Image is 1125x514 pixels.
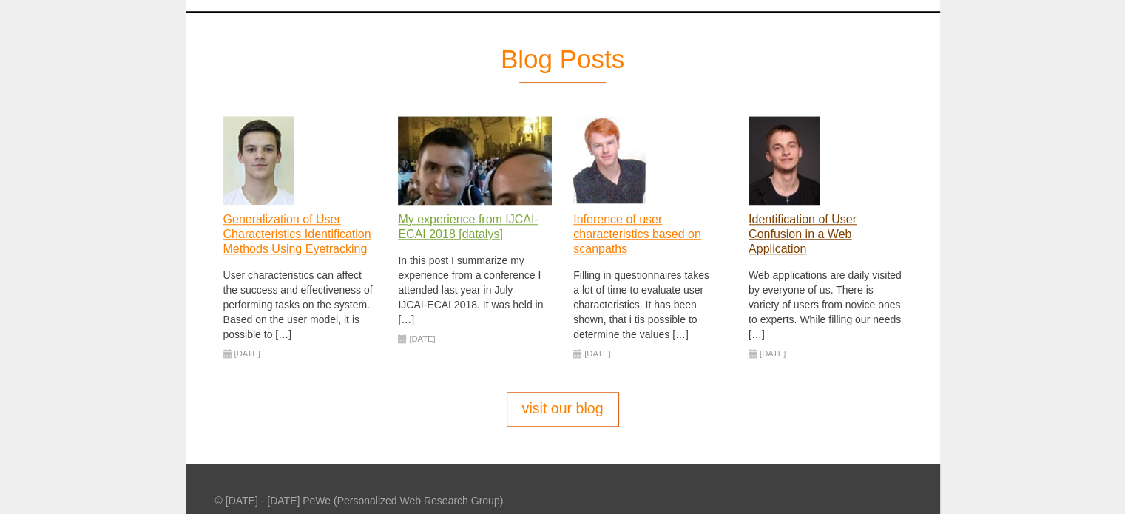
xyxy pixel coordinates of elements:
p: Web applications are daily visited by everyone of us. There is variety of users from novice ones ... [749,268,902,342]
h2: Blog Posts [501,50,624,83]
a: visit our blog [507,392,619,427]
p: Filling in questionnaires takes a lot of time to evaluate user characteristics. It has been shown... [573,268,726,342]
a: Generalization of User Characteristics Identification Methods Using Eyetracking [223,213,371,255]
span: [DATE] [223,349,260,358]
span: [DATE] [573,349,610,358]
a: My experience from IJCAI-ECAI 2018 [datalys] [398,213,538,240]
p: User characteristics can affect the success and effectiveness of performing tasks on the system. ... [223,268,376,342]
a: Blog Posts [501,103,624,115]
p: In this post I summarize my experience from a conference I attended last year in July – IJCAI-ECA... [398,253,551,327]
span: [DATE] [749,349,786,358]
div: © [DATE] - [DATE] PeWe (Personalized Web Research Group) [215,493,911,509]
a: Inference of user characteristics based on scanpaths [573,213,701,255]
a: Identification of User Confusion in a Web Application [749,213,857,255]
span: [DATE] [398,334,435,343]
